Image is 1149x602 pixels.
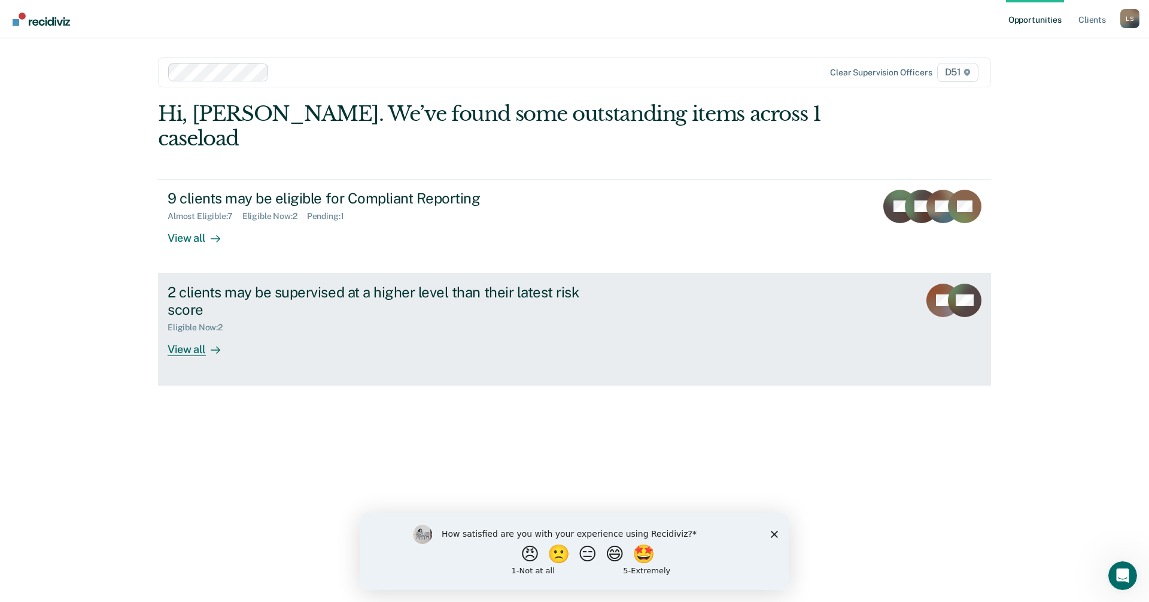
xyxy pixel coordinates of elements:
div: Pending : 1 [307,211,354,221]
div: 2 clients may be supervised at a higher level than their latest risk score [168,284,588,318]
a: 9 clients may be eligible for Compliant ReportingAlmost Eligible:7Eligible Now:2Pending:1View all [158,180,991,274]
img: Recidiviz [13,13,70,26]
span: D51 [937,63,978,82]
div: Clear supervision officers [830,68,932,78]
div: Hi, [PERSON_NAME]. We’ve found some outstanding items across 1 caseload [158,102,825,151]
div: View all [168,333,235,356]
div: Almost Eligible : 7 [168,211,242,221]
button: Profile dropdown button [1120,9,1139,28]
div: L S [1120,9,1139,28]
iframe: Survey by Kim from Recidiviz [360,513,789,590]
div: View all [168,221,235,245]
div: Eligible Now : 2 [168,323,232,333]
div: 9 clients may be eligible for Compliant Reporting [168,190,588,207]
a: 2 clients may be supervised at a higher level than their latest risk scoreEligible Now:2View all [158,274,991,385]
div: Eligible Now : 2 [242,211,307,221]
iframe: Intercom live chat [1108,561,1137,590]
